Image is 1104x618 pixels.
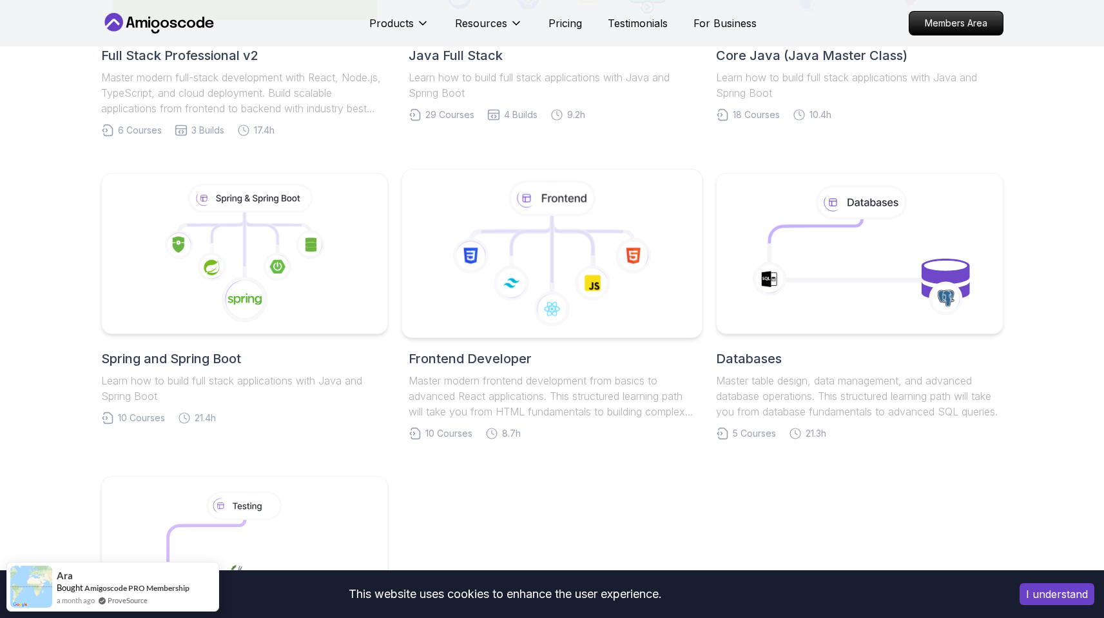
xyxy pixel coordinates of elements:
h2: Java Full Stack [409,46,695,65]
span: 10.4h [809,108,831,121]
p: Master table design, data management, and advanced database operations. This structured learning ... [716,373,1003,419]
span: Bought [57,583,83,593]
span: 10 Courses [425,427,472,440]
h2: Databases [716,350,1003,368]
p: Learn how to build full stack applications with Java and Spring Boot [101,373,388,404]
a: For Business [693,15,757,31]
a: Spring and Spring BootLearn how to build full stack applications with Java and Spring Boot10 Cour... [101,173,388,424]
span: a month ago [57,595,95,606]
button: Products [369,15,429,41]
p: Resources [455,15,507,31]
h2: Frontend Developer [409,350,695,368]
a: Amigoscode PRO Membership [84,583,189,593]
span: 21.4h [195,412,216,424]
button: Accept cookies [1020,583,1094,605]
h2: Core Java (Java Master Class) [716,46,1003,65]
div: This website uses cookies to enhance the user experience. [10,580,1000,608]
span: 5 Courses [733,427,776,440]
span: 17.4h [254,124,275,137]
h2: Full Stack Professional v2 [101,46,388,65]
p: Learn how to build full stack applications with Java and Spring Boot [716,70,1003,101]
span: 9.2h [567,108,585,121]
a: DatabasesMaster table design, data management, and advanced database operations. This structured ... [716,173,1003,440]
img: provesource social proof notification image [10,566,52,608]
span: 4 Builds [504,108,537,121]
p: Master modern full-stack development with React, Node.js, TypeScript, and cloud deployment. Build... [101,70,388,116]
a: Pricing [548,15,582,31]
span: 8.7h [502,427,521,440]
span: 3 Builds [191,124,224,137]
p: Learn how to build full stack applications with Java and Spring Boot [409,70,695,101]
span: 6 Courses [118,124,162,137]
a: Members Area [909,11,1003,35]
p: Products [369,15,414,31]
span: 21.3h [806,427,826,440]
p: Members Area [909,12,1003,35]
button: Resources [455,15,523,41]
a: Testimonials [608,15,668,31]
p: Master modern frontend development from basics to advanced React applications. This structured le... [409,373,695,419]
span: Ara [57,570,73,581]
span: 29 Courses [425,108,474,121]
span: 10 Courses [118,412,165,424]
span: 18 Courses [733,108,780,121]
h2: Spring and Spring Boot [101,350,388,368]
a: Frontend DeveloperMaster modern frontend development from basics to advanced React applications. ... [409,173,695,440]
a: ProveSource [108,595,148,606]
